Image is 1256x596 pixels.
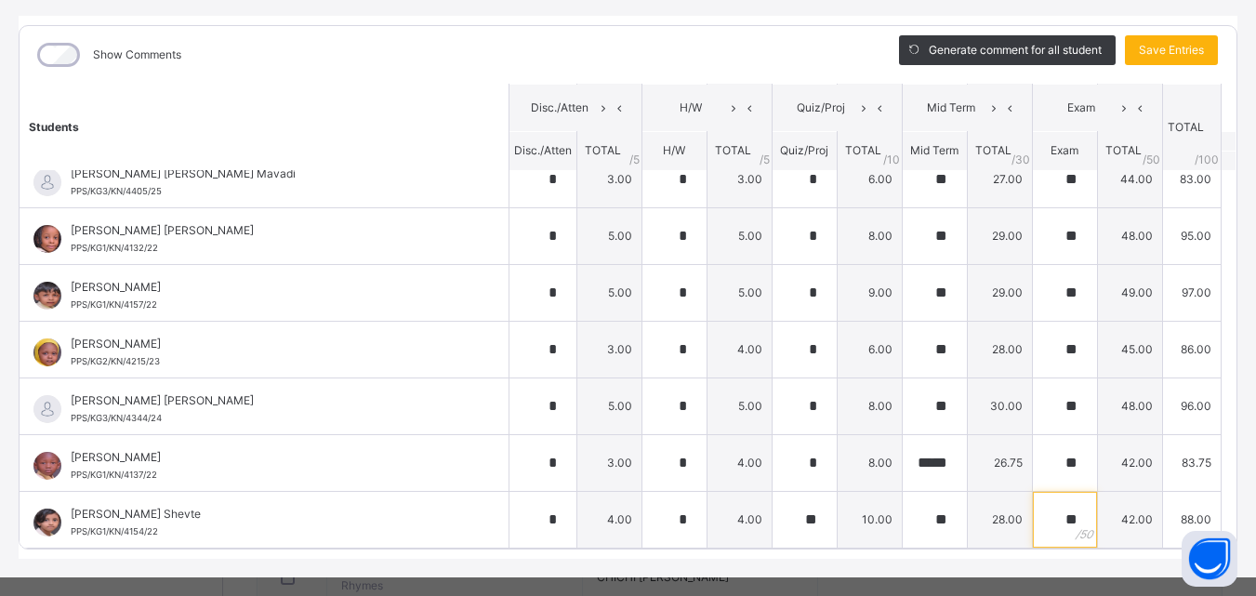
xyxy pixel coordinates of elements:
span: Disc./Atten [523,99,596,116]
span: [PERSON_NAME] [PERSON_NAME] Mavadi [71,166,467,182]
img: PPS_KG1_KN_4154_22.png [33,509,61,536]
button: Open asap [1182,531,1237,587]
span: Mid Term [917,99,986,116]
td: 26.75 [967,434,1032,491]
img: default.svg [33,168,61,196]
span: PPS/KG3/KN/4405/25 [71,186,162,196]
span: TOTAL [845,143,881,157]
td: 28.00 [967,491,1032,548]
span: Disc./Atten [514,143,572,157]
td: 8.00 [837,207,902,264]
td: 4.00 [707,434,772,491]
td: 86.00 [1162,321,1221,377]
span: TOTAL [975,143,1011,157]
span: H/W [663,143,685,157]
td: 4.00 [707,321,772,377]
td: 88.00 [1162,491,1221,548]
td: 5.00 [707,207,772,264]
span: / 10 [883,151,900,167]
span: /100 [1195,151,1219,167]
span: TOTAL [715,143,751,157]
td: 83.00 [1162,151,1221,207]
span: TOTAL [585,143,621,157]
span: Exam [1051,143,1078,157]
td: 4.00 [707,491,772,548]
label: Show Comments [93,46,181,63]
td: 5.00 [707,264,772,321]
td: 3.00 [576,434,641,491]
td: 4.00 [576,491,641,548]
span: PPS/KG1/KN/4132/22 [71,243,158,253]
td: 48.00 [1097,207,1162,264]
td: 3.00 [576,151,641,207]
td: 6.00 [837,151,902,207]
img: default.svg [33,395,61,423]
td: 97.00 [1162,264,1221,321]
span: [PERSON_NAME] [71,449,467,466]
span: / 5 [760,151,770,167]
td: 83.75 [1162,434,1221,491]
span: PPS/KG1/KN/4154/22 [71,526,158,536]
span: PPS/KG1/KN/4157/22 [71,299,157,310]
td: 42.00 [1097,491,1162,548]
span: Save Entries [1139,42,1204,59]
td: 10.00 [837,491,902,548]
td: 27.00 [967,151,1032,207]
td: 96.00 [1162,377,1221,434]
td: 8.00 [837,377,902,434]
span: PPS/KG3/KN/4344/24 [71,413,162,423]
span: Students [29,119,79,133]
img: PPS_KG1_KN_4137_22.png [33,452,61,480]
span: Quiz/Proj [787,99,856,116]
img: PPS_KG2_KN_4215_23.png [33,338,61,366]
td: 3.00 [707,151,772,207]
td: 28.00 [967,321,1032,377]
span: [PERSON_NAME] [PERSON_NAME] [71,392,467,409]
span: [PERSON_NAME] Shevte [71,506,467,523]
span: [PERSON_NAME] [PERSON_NAME] [71,222,467,239]
span: / 50 [1143,151,1160,167]
td: 30.00 [967,377,1032,434]
span: [PERSON_NAME] [71,336,467,352]
span: TOTAL [1105,143,1142,157]
td: 29.00 [967,207,1032,264]
td: 45.00 [1097,321,1162,377]
td: 5.00 [576,377,641,434]
td: 29.00 [967,264,1032,321]
td: 95.00 [1162,207,1221,264]
span: PPS/KG2/KN/4215/23 [71,356,160,366]
td: 5.00 [576,264,641,321]
span: H/W [656,99,726,116]
td: 48.00 [1097,377,1162,434]
span: Mid Term [910,143,959,157]
td: 42.00 [1097,434,1162,491]
td: 3.00 [576,321,641,377]
span: / 5 [629,151,640,167]
span: Exam [1047,99,1117,116]
img: PPS_KG1_KN_4132_22.png [33,225,61,253]
th: TOTAL [1162,84,1221,170]
td: 9.00 [837,264,902,321]
span: [PERSON_NAME] [71,279,467,296]
td: 8.00 [837,434,902,491]
td: 5.00 [707,377,772,434]
span: Generate comment for all student [929,42,1102,59]
td: 49.00 [1097,264,1162,321]
span: / 30 [1011,151,1030,167]
td: 44.00 [1097,151,1162,207]
span: PPS/KG1/KN/4137/22 [71,470,157,480]
td: 5.00 [576,207,641,264]
span: Quiz/Proj [780,143,828,157]
td: 6.00 [837,321,902,377]
img: PPS_KG1_KN_4157_22.png [33,282,61,310]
